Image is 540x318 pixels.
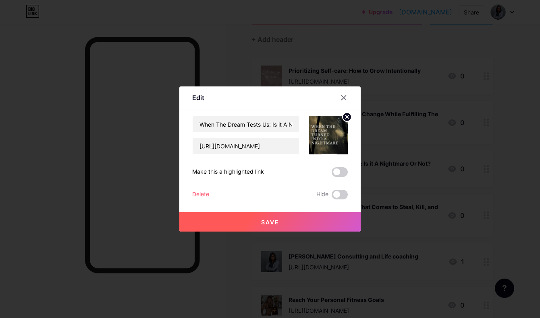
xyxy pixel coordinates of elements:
[309,116,348,154] img: link_thumbnail
[179,212,361,232] button: Save
[192,93,204,103] div: Edit
[192,190,209,199] div: Delete
[193,138,299,154] input: URL
[316,190,328,199] span: Hide
[193,116,299,132] input: Title
[261,219,279,226] span: Save
[192,167,264,177] div: Make this a highlighted link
